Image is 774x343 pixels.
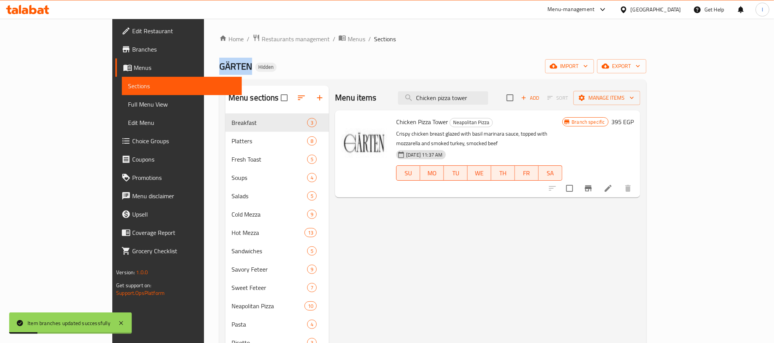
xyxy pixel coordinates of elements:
[255,63,277,72] div: Hidden
[304,301,317,311] div: items
[396,116,448,128] span: Chicken Pizza Tower
[491,165,515,181] button: TH
[307,246,317,256] div: items
[232,265,307,274] span: Savory Feteer
[232,210,307,219] span: Cold Mezza
[132,26,235,36] span: Edit Restaurant
[232,246,307,256] span: Sandwiches
[307,173,317,182] div: items
[115,58,241,77] a: Menus
[548,5,595,14] div: Menu-management
[368,34,371,44] li: /
[341,116,390,165] img: Chicken Pizza Tower
[305,229,316,236] span: 13
[307,191,317,201] div: items
[304,228,317,237] div: items
[580,93,634,103] span: Manage items
[132,191,235,201] span: Menu disclaimer
[115,132,241,150] a: Choice Groups
[132,210,235,219] span: Upsell
[232,118,307,127] span: Breakfast
[136,267,148,277] span: 1.0.0
[276,90,292,106] span: Select all sections
[132,136,235,146] span: Choice Groups
[305,303,316,310] span: 10
[403,151,445,159] span: [DATE] 11:37 AM
[631,5,681,14] div: [GEOGRAPHIC_DATA]
[225,205,329,223] div: Cold Mezza9
[253,34,330,44] a: Restaurants management
[232,155,307,164] div: Fresh Toast
[468,165,491,181] button: WE
[28,319,110,327] div: Item branches updated successfully
[308,156,316,163] span: 5
[308,193,316,200] span: 5
[569,118,608,126] span: Branch specific
[225,297,329,315] div: Neapolitan Pizza10
[232,301,304,311] span: Neapolitan Pizza
[398,91,488,105] input: search
[128,81,235,91] span: Sections
[232,228,304,237] span: Hot Mezza
[520,94,541,102] span: Add
[232,136,307,146] span: Platters
[225,187,329,205] div: Salads5
[115,187,241,205] a: Menu disclaimer
[579,179,598,197] button: Branch-specific-item
[225,260,329,278] div: Savory Feteer9
[539,165,562,181] button: SA
[518,168,536,179] span: FR
[255,64,277,70] span: Hidden
[502,90,518,106] span: Select section
[447,168,465,179] span: TU
[132,173,235,182] span: Promotions
[308,211,316,218] span: 9
[307,136,317,146] div: items
[115,205,241,223] a: Upsell
[122,113,241,132] a: Edit Menu
[116,267,135,277] span: Version:
[444,165,468,181] button: TU
[307,265,317,274] div: items
[333,34,335,44] li: /
[573,91,640,105] button: Manage items
[308,266,316,273] span: 9
[115,168,241,187] a: Promotions
[348,34,365,44] span: Menus
[307,118,317,127] div: items
[232,283,307,292] span: Sweet Feteer
[122,95,241,113] a: Full Menu View
[232,320,307,329] span: Pasta
[128,100,235,109] span: Full Menu View
[116,280,151,290] span: Get support on:
[132,45,235,54] span: Branches
[132,228,235,237] span: Coverage Report
[115,22,241,40] a: Edit Restaurant
[518,92,542,104] span: Add item
[612,116,634,127] h6: 395 EGP
[603,61,640,71] span: export
[604,184,613,193] a: Edit menu item
[122,77,241,95] a: Sections
[262,34,330,44] span: Restaurants management
[292,89,311,107] span: Sort sections
[228,92,279,104] h2: Menu sections
[396,165,420,181] button: SU
[134,63,235,72] span: Menus
[225,278,329,297] div: Sweet Feteer7
[471,168,488,179] span: WE
[420,165,444,181] button: MO
[450,118,493,127] div: Neapolitan Pizza
[619,179,637,197] button: delete
[116,288,165,298] a: Support.OpsPlatform
[232,191,307,201] div: Salads
[115,242,241,260] a: Grocery Checklist
[225,150,329,168] div: Fresh Toast5
[225,223,329,242] div: Hot Mezza13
